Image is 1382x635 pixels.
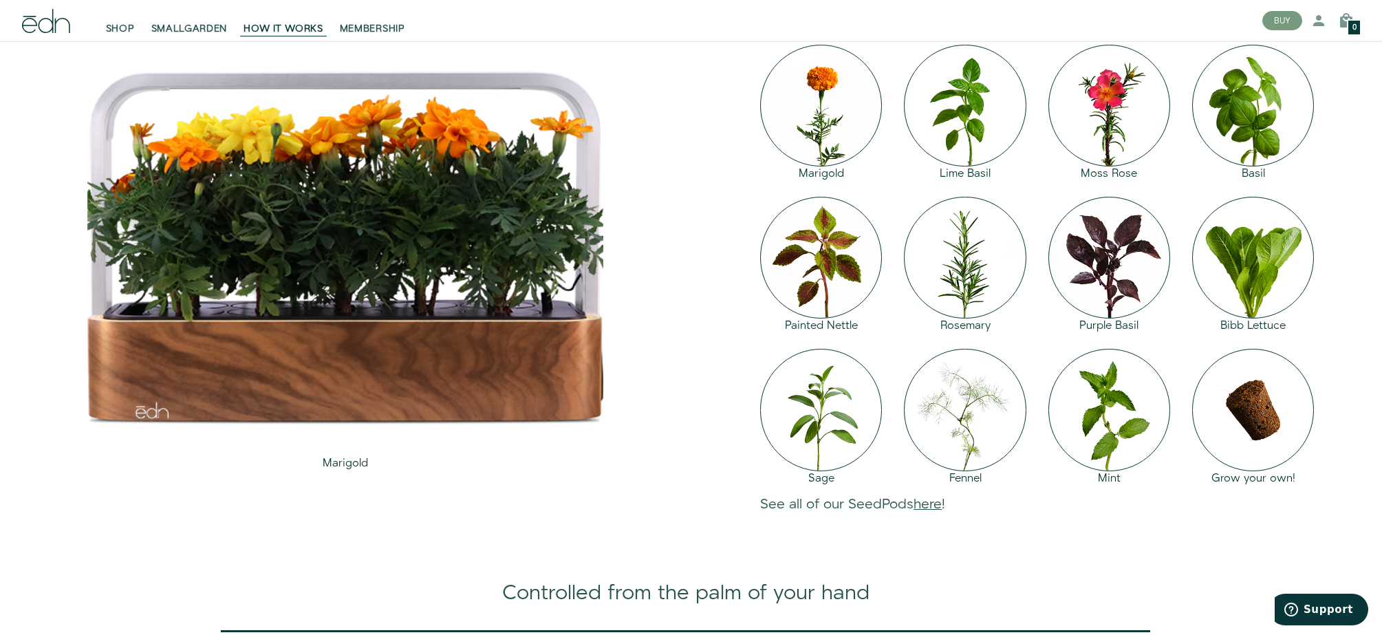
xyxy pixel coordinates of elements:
[1048,471,1170,487] div: Mint
[1275,594,1368,628] iframe: Opens a widget where you can find more information
[760,166,882,182] div: Marigold
[1192,166,1314,182] div: Basil
[332,6,413,36] a: MEMBERSHIP
[1048,197,1170,319] img: edn-_0011_purple-basil_2048x.png
[1192,197,1314,319] img: edn-_0005_bibb_2048x.png
[760,497,1314,513] h3: See all of our SeedPods !
[1048,319,1170,334] div: Purple Basil
[1048,166,1170,182] div: Moss Rose
[22,579,1349,608] div: Controlled from the palm of your hand
[1262,11,1302,30] button: BUY
[106,22,135,36] span: SHOP
[904,319,1026,334] div: Rosemary
[1048,349,1170,471] img: edn-_0018_mint_2048x.png
[151,22,228,36] span: SMALLGARDEN
[760,349,882,471] img: edn-_0015_sage_2048x.png
[904,471,1026,487] div: Fennel
[340,22,405,36] span: MEMBERSHIP
[235,6,331,36] a: HOW IT WORKS
[760,319,882,334] div: Painted Nettle
[143,6,236,36] a: SMALLGARDEN
[1192,349,1314,471] img: edn-_0000_single-pod_2048x.png
[1352,24,1357,32] span: 0
[904,166,1026,182] div: Lime Basil
[1192,45,1314,166] img: edn-_0007_basil_2048x.png
[1048,45,1170,166] img: edn-_0008_moss-rose_2048x.png
[760,471,882,487] div: Sage
[1192,471,1314,487] div: Grow your own!
[760,45,882,166] img: edn-_0012_marigold_4f71d701-4fa6-4027-a6db-762028427113_2048x.png
[904,45,1026,166] img: edn-_0013_lime-basil_2048x.png
[244,22,323,36] span: HOW IT WORKS
[904,349,1026,471] img: edn-_0014_fennel_2048x.png
[1192,319,1314,334] div: Bibb Lettuce
[914,495,942,514] a: here
[904,197,1026,319] img: edn-_0019_rosemary_2048x.png
[98,6,143,36] a: SHOP
[760,197,882,319] img: edn-_0006_painted-nettle_2048x.png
